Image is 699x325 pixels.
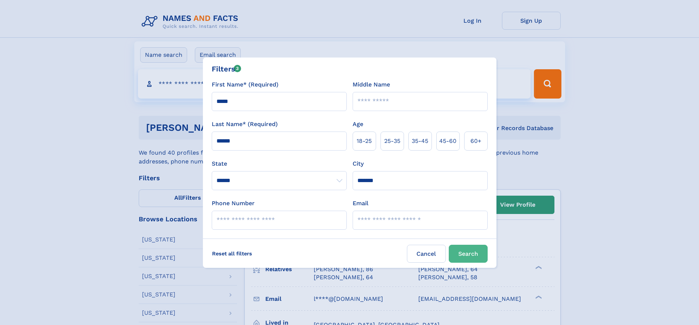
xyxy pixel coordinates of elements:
[470,137,481,145] span: 60+
[353,199,368,208] label: Email
[207,245,257,262] label: Reset all filters
[357,137,372,145] span: 18‑25
[212,199,255,208] label: Phone Number
[353,120,363,129] label: Age
[439,137,456,145] span: 45‑60
[407,245,446,263] label: Cancel
[212,120,278,129] label: Last Name* (Required)
[212,80,278,89] label: First Name* (Required)
[384,137,400,145] span: 25‑35
[353,159,364,168] label: City
[212,159,347,168] label: State
[212,63,241,74] div: Filters
[412,137,428,145] span: 35‑45
[353,80,390,89] label: Middle Name
[449,245,488,263] button: Search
